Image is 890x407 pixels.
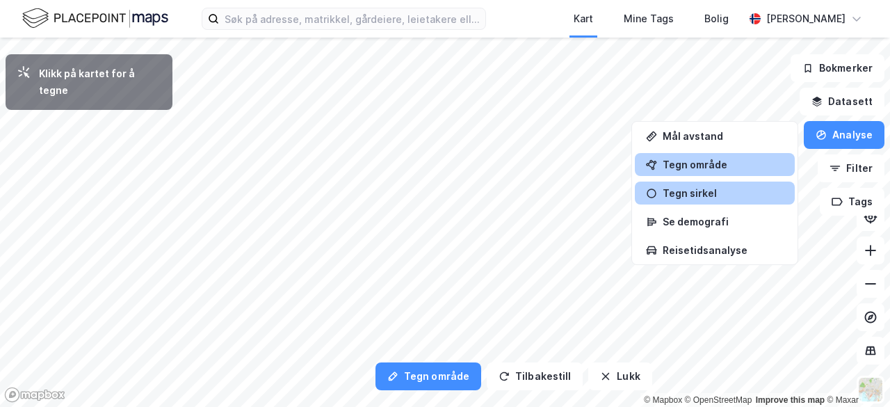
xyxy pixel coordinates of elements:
div: Mål avstand [663,130,784,142]
a: Mapbox [644,395,682,405]
button: Datasett [800,88,884,115]
button: Analyse [804,121,884,149]
div: Klikk på kartet for å tegne [39,65,161,99]
div: [PERSON_NAME] [766,10,845,27]
button: Bokmerker [791,54,884,82]
input: Søk på adresse, matrikkel, gårdeiere, leietakere eller personer [219,8,485,29]
div: Tegn sirkel [663,187,784,199]
div: Mine Tags [624,10,674,27]
div: Tegn område [663,159,784,170]
div: Kontrollprogram for chat [820,340,890,407]
a: Mapbox homepage [4,387,65,403]
button: Lukk [588,362,652,390]
iframe: Chat Widget [820,340,890,407]
button: Tilbakestill [487,362,583,390]
a: OpenStreetMap [685,395,752,405]
button: Tags [820,188,884,216]
button: Filter [818,154,884,182]
button: Tegn område [375,362,481,390]
a: Improve this map [756,395,825,405]
div: Kart [574,10,593,27]
img: logo.f888ab2527a4732fd821a326f86c7f29.svg [22,6,168,31]
div: Reisetidsanalyse [663,244,784,256]
div: Bolig [704,10,729,27]
div: Se demografi [663,216,784,228]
